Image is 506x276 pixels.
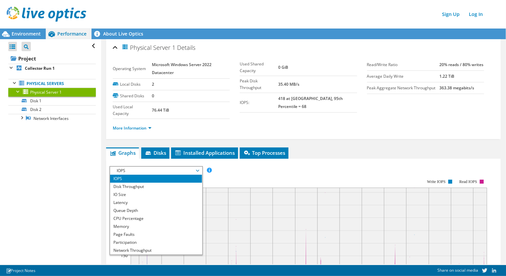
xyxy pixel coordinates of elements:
[174,149,235,156] span: Installed Applications
[278,64,288,70] b: 0 GiB
[110,191,202,199] li: IO Size
[439,9,463,19] a: Sign Up
[110,175,202,183] li: IOPS
[1,266,40,275] a: Project Notes
[121,44,175,51] span: Physical Server 1
[8,97,96,105] a: Disk 1
[110,199,202,207] li: Latency
[427,179,446,184] text: Write IOPS
[110,207,202,215] li: Queue Depth
[243,149,285,156] span: Top Processes
[30,89,62,95] span: Physical Server 1
[440,73,455,79] b: 1.22 TiB
[92,29,148,39] a: About Live Optics
[460,179,477,184] text: Read IOPS
[8,64,96,72] a: Collector Run 1
[109,149,136,156] span: Graphs
[8,105,96,114] a: Disk 2
[440,85,474,91] b: 363.38 megabits/s
[8,79,96,88] a: Physical Servers
[110,215,202,223] li: CPU Percentage
[113,93,152,99] label: Shared Disks
[240,78,278,91] label: Peak Disk Throughput
[110,230,202,238] li: Page Faults
[8,114,96,123] a: Network Interfaces
[177,44,195,51] span: Details
[113,81,152,88] label: Local Disks
[113,125,152,131] a: More Information
[57,31,87,37] span: Performance
[152,93,154,99] b: 0
[367,61,440,68] label: Read/Write Ratio
[145,149,166,156] span: Disks
[367,73,440,80] label: Average Daily Write
[110,238,202,246] li: Participation
[25,65,55,71] b: Collector Run 1
[437,267,478,273] span: Share on social media
[152,62,212,75] b: Microsoft Windows Server 2022 Datacenter
[113,65,152,72] label: Operating System
[110,223,202,230] li: Memory
[7,7,86,22] img: live_optics_svg.svg
[110,183,202,191] li: Disk Throughput
[240,61,278,74] label: Used Shared Capacity
[466,9,486,19] a: Log In
[278,96,343,109] b: 418 at [GEOGRAPHIC_DATA], 95th Percentile = 68
[121,253,128,258] text: 150
[152,107,169,113] b: 76.44 TiB
[113,104,152,117] label: Used Local Capacity
[367,85,440,91] label: Peak Aggregate Network Throughput
[440,62,484,67] b: 20% reads / 80% writes
[113,167,199,175] span: IOPS
[152,81,154,87] b: 2
[278,81,299,87] b: 35.40 MB/s
[240,99,278,106] label: IOPS:
[8,88,96,96] a: Physical Server 1
[8,53,96,64] a: Project
[12,31,41,37] span: Environment
[110,246,202,254] li: Network Throughput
